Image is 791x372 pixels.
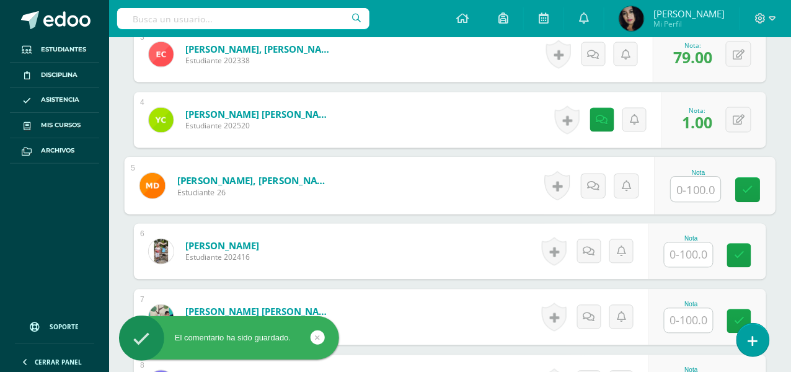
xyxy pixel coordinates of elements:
span: Estudiante 202416 [185,252,259,263]
div: Nota [664,236,718,242]
img: bc4116ea6f559e19ec68fe3055407f6c.png [149,108,174,133]
div: Nota: [673,41,712,50]
a: Estudiantes [10,37,99,63]
a: Soporte [15,310,94,340]
input: 0-100.0 [665,309,713,333]
img: cba08d05189cb289a4c35b2df4000ce8.png [619,6,644,31]
a: Disciplina [10,63,99,88]
span: Estudiantes [41,45,86,55]
span: 79.00 [673,46,712,68]
a: [PERSON_NAME] [PERSON_NAME] [185,108,334,121]
a: [PERSON_NAME], [PERSON_NAME] [177,174,330,187]
a: Mis cursos [10,113,99,138]
a: [PERSON_NAME] [185,240,259,252]
img: 4957761a9e2da2e70a3a2f563eb1d718.png [149,239,174,264]
span: Archivos [41,146,74,156]
input: Busca un usuario... [117,8,369,29]
img: 3df8d90d15e241243384ca372fc02481.png [139,173,165,198]
div: Nota [671,169,727,176]
span: Soporte [50,322,79,331]
input: 0-100.0 [671,177,721,202]
span: [PERSON_NAME] [653,7,725,20]
div: Nota [664,301,718,308]
span: Estudiante 202338 [185,55,334,66]
a: Asistencia [10,88,99,113]
div: El comentario ha sido guardado. [119,332,339,343]
span: Estudiante 26 [177,187,330,198]
input: 0-100.0 [665,243,713,267]
a: Archivos [10,138,99,164]
span: Asistencia [41,95,79,105]
img: 352a89867b1ac2a6517931c0aa3e0679.png [149,42,174,67]
a: [PERSON_NAME], [PERSON_NAME] [185,43,334,55]
div: Nota: [682,107,712,115]
a: [PERSON_NAME] [PERSON_NAME] [185,306,334,318]
span: 1.00 [682,112,712,133]
span: Estudiante 202520 [185,121,334,131]
span: Disciplina [41,70,77,80]
span: Cerrar panel [35,358,82,366]
span: Mi Perfil [653,19,725,29]
span: Mis cursos [41,120,81,130]
img: 84ebafc9ebd64d605562b708614b2f2b.png [149,305,174,330]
